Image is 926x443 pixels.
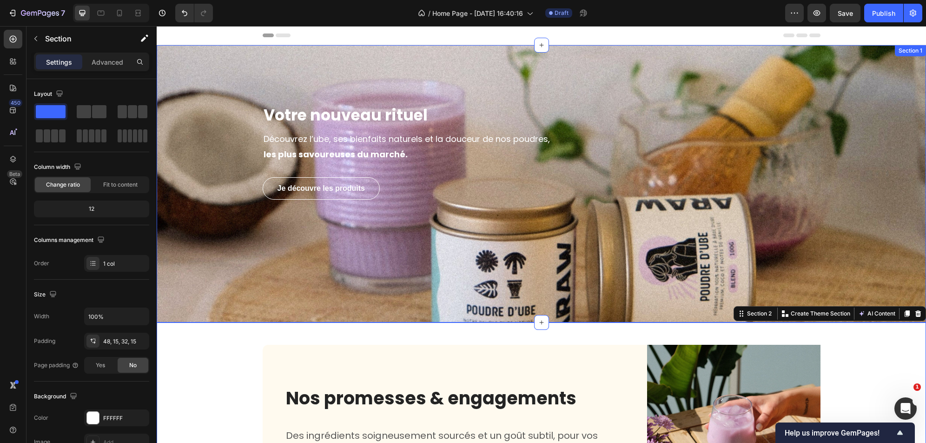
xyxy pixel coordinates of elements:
[129,403,441,429] span: Des ingrédients soigneusement sourcés et un goût subtil, pour vos rituels du quotidien.
[103,260,147,268] div: 1 col
[864,4,903,22] button: Publish
[34,390,79,403] div: Background
[700,282,741,293] button: AI Content
[92,57,123,67] p: Advanced
[175,4,213,22] div: Undo/Redo
[830,4,860,22] button: Save
[428,8,430,18] span: /
[103,414,147,423] div: FFFFFF
[96,361,105,369] span: Yes
[913,383,921,391] span: 1
[36,202,147,215] div: 12
[61,7,65,19] p: 7
[432,8,523,18] span: Home Page - [DATE] 16:40:16
[45,33,121,44] p: Section
[4,4,69,22] button: 7
[34,312,49,321] div: Width
[129,361,137,369] span: No
[872,8,895,18] div: Publish
[157,26,926,443] iframe: Design area
[9,99,22,107] div: 450
[785,429,894,437] span: Help us improve GemPages!
[34,337,55,345] div: Padding
[838,9,853,17] span: Save
[103,181,138,189] span: Fit to content
[34,414,48,422] div: Color
[34,259,49,268] div: Order
[634,283,694,292] p: Create Theme Section
[34,161,83,174] div: Column width
[894,397,917,420] iframe: Intercom live chat
[103,337,147,346] div: 48, 15, 32, 15
[46,181,80,189] span: Change ratio
[46,57,72,67] p: Settings
[34,234,106,247] div: Columns management
[785,427,906,438] button: Show survey - Help us improve GemPages!
[85,308,149,325] input: Auto
[34,88,65,101] div: Layout
[34,361,79,369] div: Page padding
[589,283,617,292] div: Section 2
[7,170,22,178] div: Beta
[555,9,569,17] span: Draft
[34,289,59,301] div: Size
